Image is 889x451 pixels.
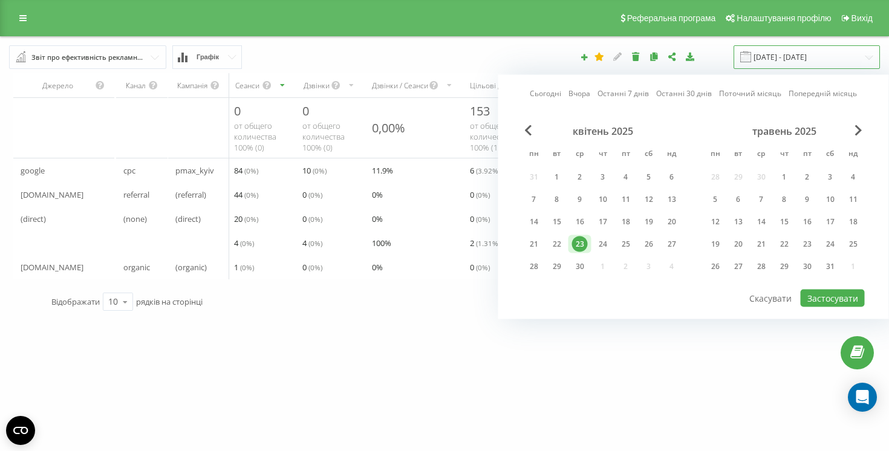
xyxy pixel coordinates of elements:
[637,168,660,186] div: сб 5 квіт 2025 р.
[845,236,861,252] div: 25
[302,80,331,91] div: Дзвінки
[737,13,831,23] span: Налаштування профілю
[796,213,819,231] div: пт 16 трав 2025 р.
[729,146,747,164] abbr: вівторок
[21,260,83,274] span: [DOMAIN_NAME]
[172,45,242,69] button: Графік
[750,235,773,253] div: ср 21 трав 2025 р.
[731,214,746,230] div: 13
[750,190,773,209] div: ср 7 трав 2025 р.
[799,192,815,207] div: 9
[526,259,542,274] div: 28
[470,120,512,153] span: от общего количества 100% ( 153 )
[308,262,322,272] span: ( 0 %)
[568,213,591,231] div: ср 16 квіт 2025 р.
[708,192,723,207] div: 5
[656,88,712,99] a: Останні 30 днів
[796,190,819,209] div: пт 9 трав 2025 р.
[754,236,769,252] div: 21
[308,190,322,200] span: ( 0 %)
[568,190,591,209] div: ср 9 квіт 2025 р.
[614,213,637,231] div: пт 18 квіт 2025 р.
[234,163,258,178] span: 84
[21,163,45,178] span: google
[175,163,214,178] span: pmax_kyiv
[523,258,545,276] div: пн 28 квіт 2025 р.
[545,258,568,276] div: вт 29 квіт 2025 р.
[523,213,545,231] div: пн 14 квіт 2025 р.
[704,190,727,209] div: пн 5 трав 2025 р.
[844,146,862,164] abbr: неділя
[842,235,865,253] div: нд 25 трав 2025 р.
[777,192,792,207] div: 8
[641,192,657,207] div: 12
[773,235,796,253] div: чт 22 трав 2025 р.
[591,168,614,186] div: чт 3 квіт 2025 р.
[704,258,727,276] div: пн 26 трав 2025 р.
[754,214,769,230] div: 14
[614,168,637,186] div: пт 4 квіт 2025 р.
[526,236,542,252] div: 21
[727,235,750,253] div: вт 20 трав 2025 р.
[530,88,561,99] a: Сьогодні
[842,168,865,186] div: нд 4 трав 2025 р.
[136,296,203,307] span: рядків на сторінці
[777,169,792,185] div: 1
[525,125,532,136] span: Previous Month
[822,259,838,274] div: 31
[545,190,568,209] div: вт 8 квіт 2025 р.
[234,120,276,153] span: от общего количества 100% ( 0 )
[852,13,873,23] span: Вихід
[617,146,635,164] abbr: п’ятниця
[819,190,842,209] div: сб 10 трав 2025 р.
[234,80,262,91] div: Сеанси
[799,169,815,185] div: 2
[523,125,683,137] div: квітень 2025
[571,146,589,164] abbr: середа
[613,52,623,60] i: Редагувати звіт
[302,187,322,202] span: 0
[822,214,838,230] div: 17
[845,214,861,230] div: 18
[372,212,383,226] span: 0 %
[637,213,660,231] div: сб 19 квіт 2025 р.
[372,163,393,178] span: 11.9 %
[773,168,796,186] div: чт 1 трав 2025 р.
[660,235,683,253] div: нд 27 квіт 2025 р.
[591,235,614,253] div: чт 24 квіт 2025 р.
[572,214,588,230] div: 16
[123,212,147,226] span: (none)
[175,260,207,274] span: (organic)
[197,53,219,61] span: Графік
[777,214,792,230] div: 15
[855,125,862,136] span: Next Month
[568,168,591,186] div: ср 2 квіт 2025 р.
[591,213,614,231] div: чт 17 квіт 2025 р.
[660,190,683,209] div: нд 13 квіт 2025 р.
[313,166,327,175] span: ( 0 %)
[754,192,769,207] div: 7
[627,13,716,23] span: Реферальна програма
[123,187,149,202] span: referral
[618,214,634,230] div: 18
[664,214,680,230] div: 20
[31,51,145,64] div: Звіт про ефективність рекламних кампаній
[240,238,254,248] span: ( 0 %)
[775,146,793,164] abbr: четвер
[476,262,490,272] span: ( 0 %)
[470,212,490,226] span: 0
[372,187,383,202] span: 0 %
[821,146,839,164] abbr: субота
[704,235,727,253] div: пн 19 трав 2025 р.
[549,192,565,207] div: 8
[641,214,657,230] div: 19
[123,80,148,91] div: Канал
[470,187,490,202] span: 0
[568,88,590,99] a: Вчора
[549,214,565,230] div: 15
[234,212,258,226] span: 20
[842,190,865,209] div: нд 11 трав 2025 р.
[848,383,877,412] div: Open Intercom Messenger
[108,296,118,308] div: 10
[175,187,206,202] span: (referral)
